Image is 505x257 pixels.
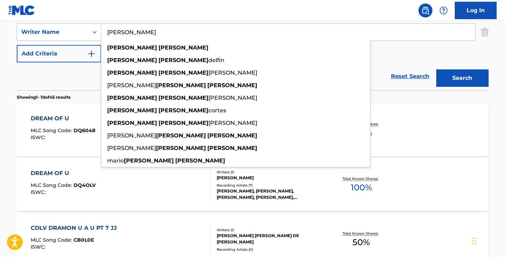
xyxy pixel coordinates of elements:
[31,237,74,243] span: MLC Song Code :
[387,69,433,84] a: Reset Search
[107,69,157,76] strong: [PERSON_NAME]
[31,189,47,195] span: ISWC :
[158,120,208,126] strong: [PERSON_NAME]
[17,104,489,156] a: DREAM OF UMLC Song Code:DQ6048ISWC:Writers (1)[PERSON_NAME]Recording Artists (0)Total Known Share...
[17,159,489,211] a: DREAM OF UMLC Song Code:DQ4OLVISWC:Writers (1)[PERSON_NAME]Recording Artists (7)[PERSON_NAME], [P...
[17,94,70,100] p: Showing 1 - 10 of 45 results
[158,69,208,76] strong: [PERSON_NAME]
[156,82,206,89] strong: [PERSON_NAME]
[107,132,156,139] span: [PERSON_NAME]
[436,69,489,87] button: Search
[17,2,489,90] form: Search Form
[217,175,322,181] div: [PERSON_NAME]
[217,233,322,245] div: [PERSON_NAME] [PERSON_NAME] DE [PERSON_NAME]
[455,2,497,19] a: Log In
[107,145,156,151] span: [PERSON_NAME]
[217,169,322,175] div: Writers ( 1 )
[107,157,124,164] span: mario
[351,181,372,194] span: 100 %
[472,230,476,251] div: Drag
[217,183,322,188] div: Recording Artists ( 7 )
[31,224,120,232] div: CDLV DRAMON U A U PT 7 JJ
[156,132,206,139] strong: [PERSON_NAME]
[87,50,96,58] img: 9d2ae6d4665cec9f34b9.svg
[8,5,35,15] img: MLC Logo
[208,95,257,101] span: [PERSON_NAME]
[17,45,101,62] button: Add Criteria
[217,188,322,201] div: [PERSON_NAME], [PERSON_NAME], [PERSON_NAME], [PERSON_NAME], [PERSON_NAME]
[31,114,95,123] div: DREAM OF U
[343,231,380,236] p: Total Known Shares:
[31,244,47,250] span: ISWC :
[31,169,96,177] div: DREAM OF U
[107,95,157,101] strong: [PERSON_NAME]
[421,6,430,15] img: search
[31,134,47,141] span: ISWC :
[352,236,370,249] span: 50 %
[418,3,432,17] a: Public Search
[107,82,156,89] span: [PERSON_NAME]
[74,182,96,188] span: DQ4OLV
[437,3,451,17] div: Help
[217,247,322,252] div: Recording Artists ( 0 )
[74,127,95,134] span: DQ6048
[31,182,74,188] span: MLC Song Code :
[439,6,448,15] img: help
[74,237,94,243] span: CB0L0E
[21,28,84,36] div: Writer Name
[158,107,208,114] strong: [PERSON_NAME]
[207,145,257,151] strong: [PERSON_NAME]
[207,82,257,89] strong: [PERSON_NAME]
[175,157,225,164] strong: [PERSON_NAME]
[470,224,505,257] iframe: Chat Widget
[107,57,157,63] strong: [PERSON_NAME]
[107,120,157,126] strong: [PERSON_NAME]
[208,120,257,126] span: [PERSON_NAME]
[158,44,208,51] strong: [PERSON_NAME]
[207,132,257,139] strong: [PERSON_NAME]
[158,57,208,63] strong: [PERSON_NAME]
[107,107,157,114] strong: [PERSON_NAME]
[343,176,380,181] p: Total Known Shares:
[31,127,74,134] span: MLC Song Code :
[208,69,257,76] span: [PERSON_NAME]
[208,57,224,63] span: delfin
[217,227,322,233] div: Writers ( 1 )
[158,95,208,101] strong: [PERSON_NAME]
[208,107,226,114] span: cortes
[107,44,157,51] strong: [PERSON_NAME]
[156,145,206,151] strong: [PERSON_NAME]
[124,157,174,164] strong: [PERSON_NAME]
[481,23,489,41] img: Delete Criterion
